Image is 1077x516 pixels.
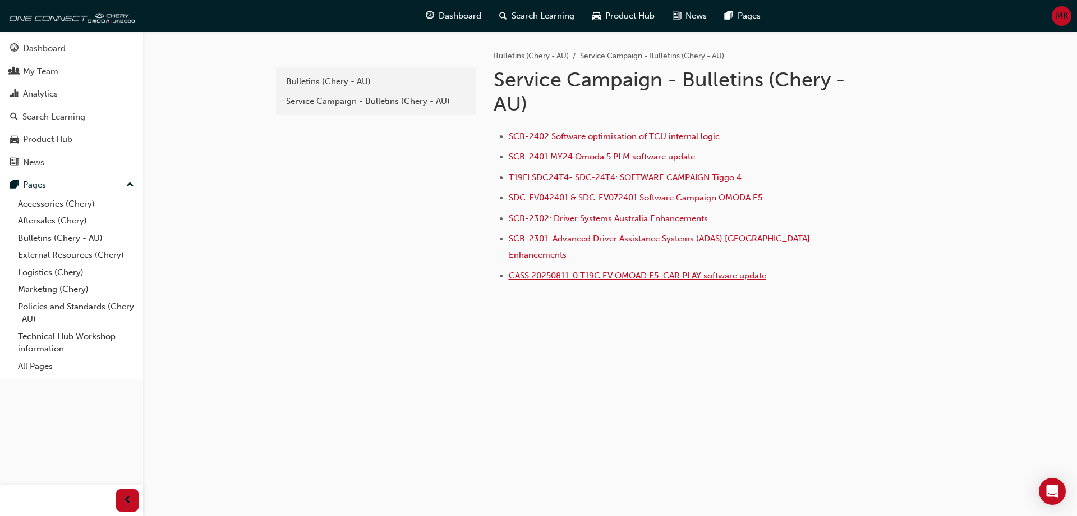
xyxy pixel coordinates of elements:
a: Aftersales (Chery) [13,212,139,230]
a: News [4,152,139,173]
div: Open Intercom Messenger [1039,478,1066,505]
a: SCB-2302: Driver Systems Australia Enhancements [509,213,708,223]
li: Service Campaign - Bulletins (Chery - AU) [580,50,724,63]
a: guage-iconDashboard [417,4,490,28]
span: prev-icon [123,494,132,508]
a: Policies and Standards (Chery -AU) [13,298,139,328]
a: T19FLSDC24T4- SDC-24T4: SOFTWARE CAMPAIGN Tiggo 4 [509,172,742,182]
span: guage-icon [426,9,434,23]
a: Bulletins (Chery - AU) [494,51,569,61]
a: pages-iconPages [716,4,770,28]
a: car-iconProduct Hub [583,4,664,28]
div: My Team [23,65,58,78]
span: Dashboard [439,10,481,22]
span: pages-icon [10,180,19,190]
a: My Team [4,61,139,82]
div: Service Campaign - Bulletins (Chery - AU) [286,95,466,108]
a: Bulletins (Chery - AU) [280,72,471,92]
div: Dashboard [23,42,66,55]
a: Logistics (Chery) [13,264,139,281]
div: News [23,156,44,169]
span: MK [1056,10,1068,22]
a: Dashboard [4,38,139,59]
a: search-iconSearch Learning [490,4,583,28]
a: Accessories (Chery) [13,195,139,213]
div: Pages [23,179,46,191]
a: Service Campaign - Bulletins (Chery - AU) [280,92,471,111]
span: search-icon [499,9,507,23]
span: car-icon [10,135,19,145]
img: oneconnect [6,4,135,27]
a: Product Hub [4,129,139,150]
a: SDC-EV042401 & SDC-EV072401 Software Campaign OMODA E5 [509,193,762,203]
h1: Service Campaign - Bulletins (Chery - AU) [494,67,862,116]
a: SCB-2402 Software optimisation of TCU internal logic [509,131,720,141]
a: CASS 20250811-0 T19C EV OMOAD E5 CAR PLAY software update [509,271,766,281]
span: Product Hub [605,10,655,22]
span: News [685,10,707,22]
a: SCB-2401 MY24 Omoda 5 PLM software update [509,152,695,162]
span: car-icon [592,9,601,23]
span: search-icon [10,112,18,122]
div: Bulletins (Chery - AU) [286,75,466,88]
button: DashboardMy TeamAnalyticsSearch LearningProduct HubNews [4,36,139,175]
button: Pages [4,175,139,195]
a: All Pages [13,358,139,375]
span: chart-icon [10,89,19,99]
div: Search Learning [22,111,85,124]
a: Marketing (Chery) [13,281,139,298]
a: Bulletins (Chery - AU) [13,230,139,247]
span: Pages [738,10,761,22]
a: news-iconNews [664,4,716,28]
a: Search Learning [4,107,139,127]
span: news-icon [673,9,681,23]
span: pages-icon [725,9,733,23]
a: SCB-2301: Advanced Driver Assistance Systems (ADAS) [GEOGRAPHIC_DATA] Enhancements [509,234,812,260]
div: Analytics [23,88,58,101]
a: Technical Hub Workshop information [13,328,139,358]
button: MK [1052,6,1071,26]
span: Search Learning [512,10,574,22]
div: Product Hub [23,133,72,146]
span: people-icon [10,67,19,77]
a: External Resources (Chery) [13,246,139,264]
a: Analytics [4,84,139,104]
span: guage-icon [10,44,19,54]
span: up-icon [126,178,134,193]
span: news-icon [10,158,19,168]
